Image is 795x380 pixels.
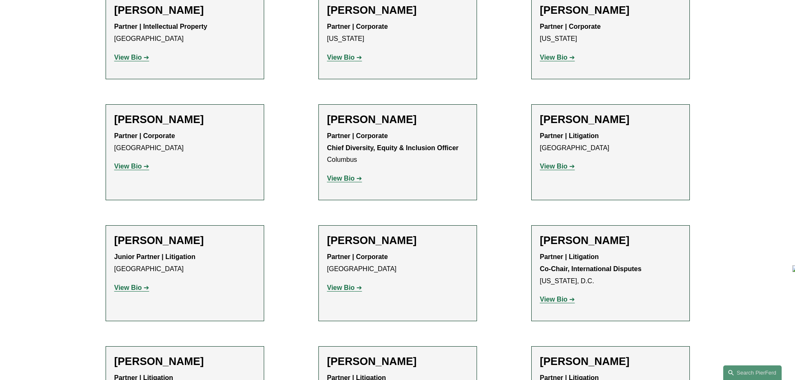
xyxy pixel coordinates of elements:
[114,163,142,170] strong: View Bio
[540,234,681,247] h2: [PERSON_NAME]
[540,296,575,303] a: View Bio
[327,132,459,151] strong: Partner | Corporate Chief Diversity, Equity & Inclusion Officer
[114,54,149,61] a: View Bio
[114,234,255,247] h2: [PERSON_NAME]
[327,54,362,61] a: View Bio
[114,284,142,291] strong: View Bio
[540,296,568,303] strong: View Bio
[114,21,255,45] p: [GEOGRAPHIC_DATA]
[114,4,255,17] h2: [PERSON_NAME]
[327,113,468,126] h2: [PERSON_NAME]
[540,4,681,17] h2: [PERSON_NAME]
[114,23,207,30] strong: Partner | Intellectual Property
[327,251,468,275] p: [GEOGRAPHIC_DATA]
[327,284,362,291] a: View Bio
[327,21,468,45] p: [US_STATE]
[540,355,681,368] h2: [PERSON_NAME]
[327,175,355,182] strong: View Bio
[540,113,681,126] h2: [PERSON_NAME]
[540,251,681,287] p: [US_STATE], D.C.
[540,130,681,154] p: [GEOGRAPHIC_DATA]
[114,163,149,170] a: View Bio
[540,132,599,139] strong: Partner | Litigation
[114,284,149,291] a: View Bio
[327,4,468,17] h2: [PERSON_NAME]
[114,130,255,154] p: [GEOGRAPHIC_DATA]
[723,365,782,380] a: Search this site
[114,251,255,275] p: [GEOGRAPHIC_DATA]
[540,163,568,170] strong: View Bio
[540,23,601,30] strong: Partner | Corporate
[327,284,355,291] strong: View Bio
[540,163,575,170] a: View Bio
[327,234,468,247] h2: [PERSON_NAME]
[327,253,388,260] strong: Partner | Corporate
[540,54,575,61] a: View Bio
[114,113,255,126] h2: [PERSON_NAME]
[114,54,142,61] strong: View Bio
[114,132,175,139] strong: Partner | Corporate
[327,130,468,166] p: Columbus
[327,175,362,182] a: View Bio
[114,355,255,368] h2: [PERSON_NAME]
[540,253,642,272] strong: Partner | Litigation Co-Chair, International Disputes
[114,253,196,260] strong: Junior Partner | Litigation
[327,54,355,61] strong: View Bio
[540,54,568,61] strong: View Bio
[540,21,681,45] p: [US_STATE]
[327,23,388,30] strong: Partner | Corporate
[327,355,468,368] h2: [PERSON_NAME]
